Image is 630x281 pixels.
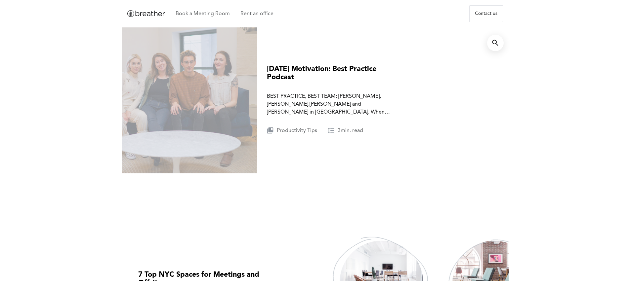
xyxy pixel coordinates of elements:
li: 3min. read [328,127,363,135]
p: BEST PRACTICE, BEST TEAM: [PERSON_NAME], [PERSON_NAME],[PERSON_NAME] and [PERSON_NAME] in [GEOGRA... [267,92,393,116]
h3: [DATE] Motivation: Best Practice Podcast [267,66,376,81]
li: Productivity Tips [267,127,317,135]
